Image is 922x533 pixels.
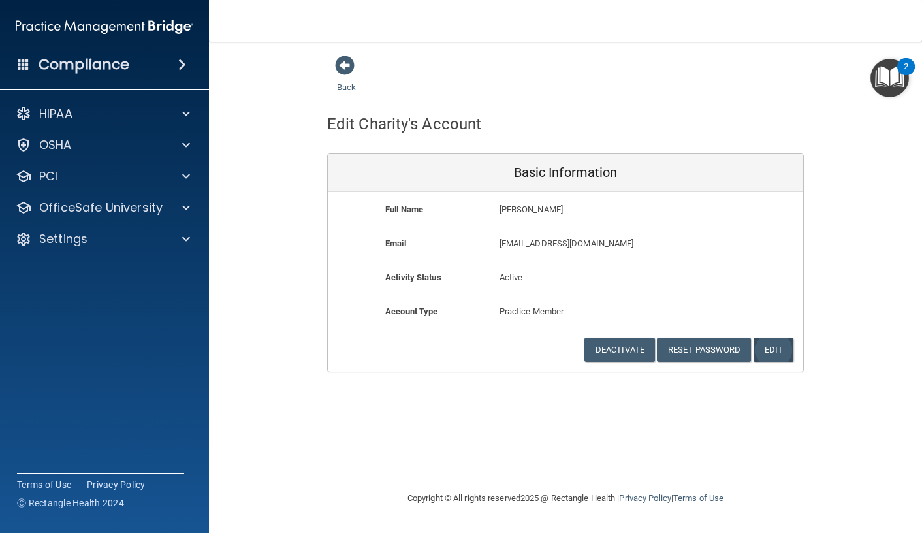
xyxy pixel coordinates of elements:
p: Practice Member [500,304,632,319]
span: Ⓒ Rectangle Health 2024 [17,496,124,509]
img: PMB logo [16,14,193,40]
div: Basic Information [328,154,803,192]
b: Account Type [385,306,437,316]
a: HIPAA [16,106,190,121]
div: 2 [904,67,908,84]
p: HIPAA [39,106,72,121]
p: OfficeSafe University [39,200,163,216]
b: Email [385,238,406,248]
div: Copyright © All rights reserved 2025 @ Rectangle Health | | [327,477,804,519]
b: Full Name [385,204,423,214]
button: Deactivate [584,338,655,362]
p: OSHA [39,137,72,153]
a: Privacy Policy [619,493,671,503]
p: Active [500,270,632,285]
a: Settings [16,231,190,247]
a: OSHA [16,137,190,153]
iframe: Drift Widget Chat Controller [696,440,906,493]
h4: Compliance [39,56,129,74]
a: Privacy Policy [87,478,146,491]
a: OfficeSafe University [16,200,190,216]
a: Terms of Use [17,478,71,491]
a: PCI [16,169,190,184]
button: Edit [754,338,793,362]
button: Reset Password [657,338,751,362]
p: [EMAIL_ADDRESS][DOMAIN_NAME] [500,236,708,251]
a: Terms of Use [673,493,723,503]
b: Activity Status [385,272,441,282]
button: Open Resource Center, 2 new notifications [870,59,909,97]
a: Back [337,67,356,92]
p: [PERSON_NAME] [500,202,708,218]
p: PCI [39,169,57,184]
h4: Edit Charity's Account [327,116,481,133]
p: Settings [39,231,87,247]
